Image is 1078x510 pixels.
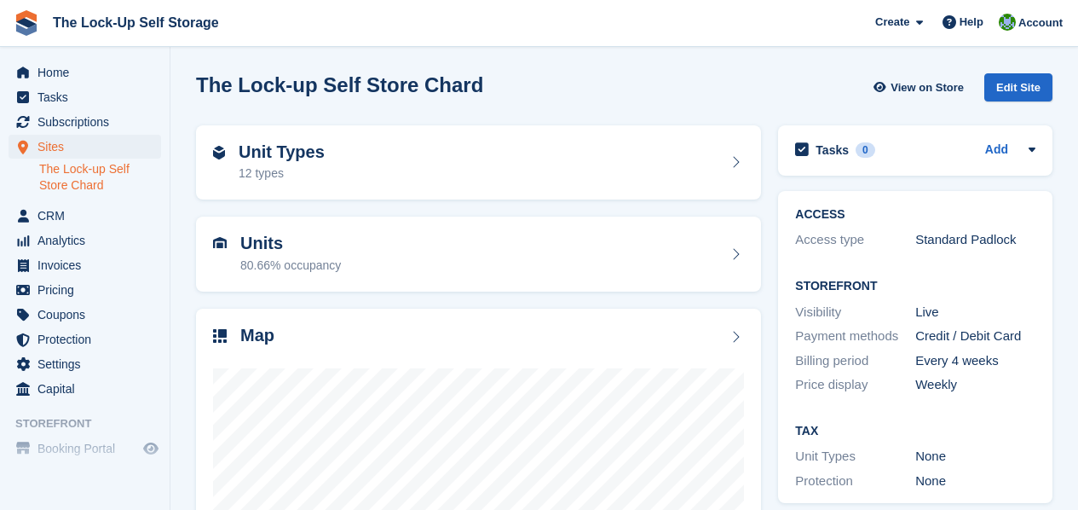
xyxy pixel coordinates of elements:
a: The Lock-Up Self Storage [46,9,226,37]
span: Create [875,14,909,31]
a: Unit Types 12 types [196,125,761,200]
div: Credit / Debit Card [915,327,1035,346]
h2: Unit Types [239,142,325,162]
span: Analytics [37,229,140,252]
a: menu [9,327,161,351]
div: Protection [795,472,915,491]
div: Access type [795,230,915,250]
h2: Tax [795,425,1035,438]
span: Subscriptions [37,110,140,134]
div: 0 [856,142,875,158]
a: Preview store [141,438,161,459]
img: stora-icon-8386f47178a22dfd0bd8f6a31ec36ba5ce8667c1dd55bd0f319d3a0aa187defe.svg [14,10,39,36]
a: The Lock-up Self Store Chard [39,161,161,194]
div: Payment methods [795,327,915,346]
h2: Storefront [795,280,1035,293]
span: Booking Portal [37,437,140,461]
span: Home [37,61,140,84]
span: Capital [37,377,140,401]
span: Protection [37,327,140,351]
a: Edit Site [984,73,1052,108]
span: Help [960,14,983,31]
div: None [915,472,1035,491]
span: Tasks [37,85,140,109]
h2: Units [240,234,341,253]
div: Edit Site [984,73,1052,101]
img: unit-type-icn-2b2737a686de81e16bb02015468b77c625bbabd49415b5ef34ead5e3b44a266d.svg [213,146,225,159]
span: CRM [37,204,140,228]
span: Invoices [37,253,140,277]
a: menu [9,352,161,376]
h2: Map [240,326,274,345]
h2: The Lock-up Self Store Chard [196,73,483,96]
div: Unit Types [795,447,915,467]
div: Every 4 weeks [915,351,1035,371]
a: menu [9,253,161,277]
img: unit-icn-7be61d7bf1b0ce9d3e12c5938cc71ed9869f7b940bace4675aadf7bd6d80202e.svg [213,237,227,249]
h2: ACCESS [795,208,1035,222]
a: menu [9,204,161,228]
span: Settings [37,352,140,376]
a: menu [9,85,161,109]
span: View on Store [891,79,964,96]
a: menu [9,135,161,159]
h2: Tasks [816,142,849,158]
a: menu [9,303,161,327]
a: Units 80.66% occupancy [196,217,761,292]
div: None [915,447,1035,467]
a: Add [985,141,1008,160]
div: Billing period [795,351,915,371]
a: menu [9,61,161,84]
div: Live [915,303,1035,322]
img: Andrew Beer [999,14,1016,31]
span: Account [1018,14,1063,32]
a: menu [9,437,161,461]
a: menu [9,229,161,252]
div: 80.66% occupancy [240,257,341,275]
a: menu [9,377,161,401]
img: map-icn-33ee37083ee616e46c38cad1a60f524a97daa1e2b2c8c0bc3eb3415660979fc1.svg [213,329,227,343]
div: 12 types [239,165,325,183]
div: Visibility [795,303,915,322]
span: Coupons [37,303,140,327]
a: View on Store [871,73,971,101]
div: Standard Padlock [915,230,1035,250]
span: Sites [37,135,140,159]
div: Weekly [915,375,1035,395]
span: Storefront [15,415,170,432]
a: menu [9,110,161,134]
a: menu [9,278,161,302]
div: Price display [795,375,915,395]
span: Pricing [37,278,140,302]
